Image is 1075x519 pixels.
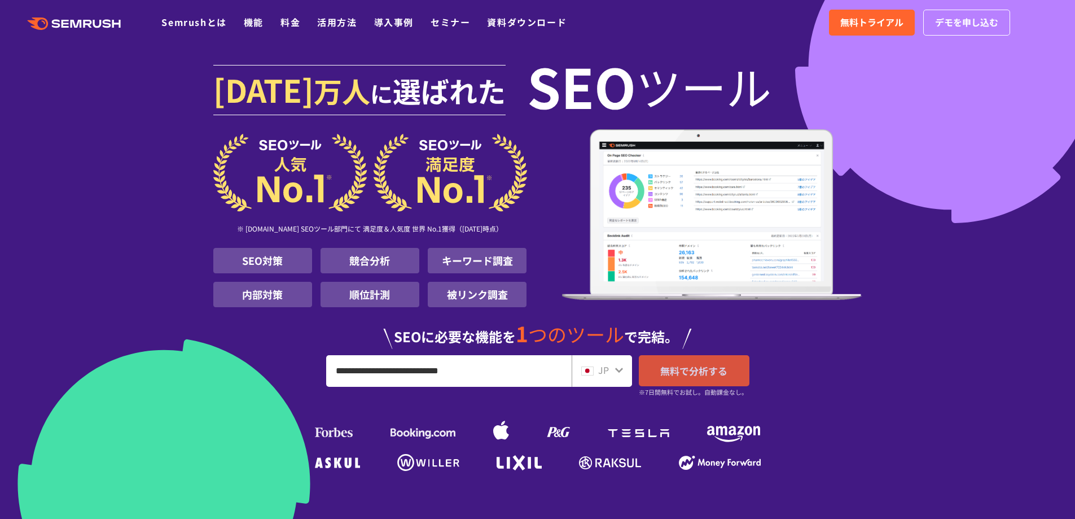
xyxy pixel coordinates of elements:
a: 資料ダウンロード [487,15,567,29]
span: つのツール [528,320,624,348]
a: 活用方法 [317,15,357,29]
span: JP [598,363,609,377]
a: 無料で分析する [639,355,749,386]
span: [DATE] [213,67,314,112]
a: 料金 [280,15,300,29]
a: 無料トライアル [829,10,915,36]
input: URL、キーワードを入力してください [327,356,571,386]
li: 内部対策 [213,282,312,307]
small: ※7日間無料でお試し。自動課金なし。 [639,387,748,398]
li: 順位計測 [321,282,419,307]
div: SEOに必要な機能を [213,312,862,349]
a: デモを申し込む [923,10,1010,36]
li: キーワード調査 [428,248,526,273]
li: SEO対策 [213,248,312,273]
li: 競合分析 [321,248,419,273]
a: 機能 [244,15,264,29]
div: ※ [DOMAIN_NAME] SEOツール部門にて 満足度＆人気度 世界 No.1獲得（[DATE]時点） [213,212,527,248]
span: 選ばれた [393,70,506,111]
span: 無料で分析する [660,364,727,378]
span: 無料トライアル [840,15,903,30]
span: 1 [516,318,528,348]
span: デモを申し込む [935,15,998,30]
a: Semrushとは [161,15,226,29]
span: 万人 [314,70,370,111]
a: 導入事例 [374,15,414,29]
span: SEO [527,63,636,108]
span: に [370,77,393,110]
span: ツール [636,63,771,108]
li: 被リンク調査 [428,282,526,307]
a: セミナー [431,15,470,29]
span: で完結。 [624,326,678,346]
